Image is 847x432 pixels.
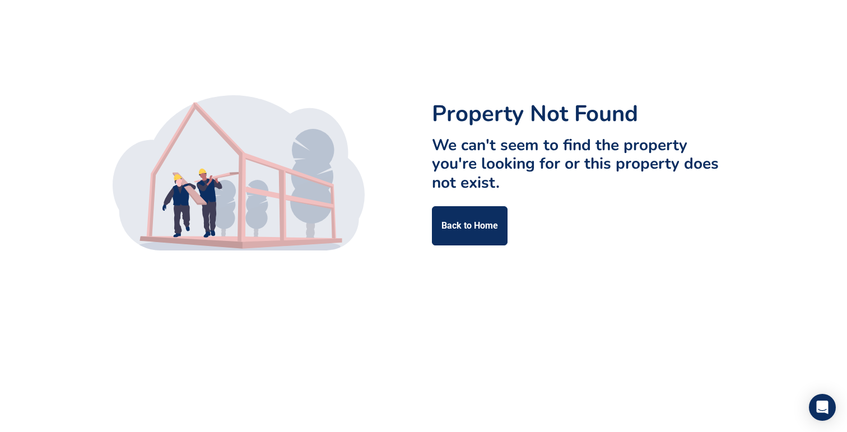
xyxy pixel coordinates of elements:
h2: Property Not Found [432,100,734,127]
a: Back to Home [432,206,508,245]
h4: We can't seem to find the property you're looking for or this property does not exist. [432,136,734,193]
iframe: BigID CMP Widget [6,398,39,432]
img: Page Not Found [113,95,365,250]
div: Open Intercom Messenger [809,394,836,421]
